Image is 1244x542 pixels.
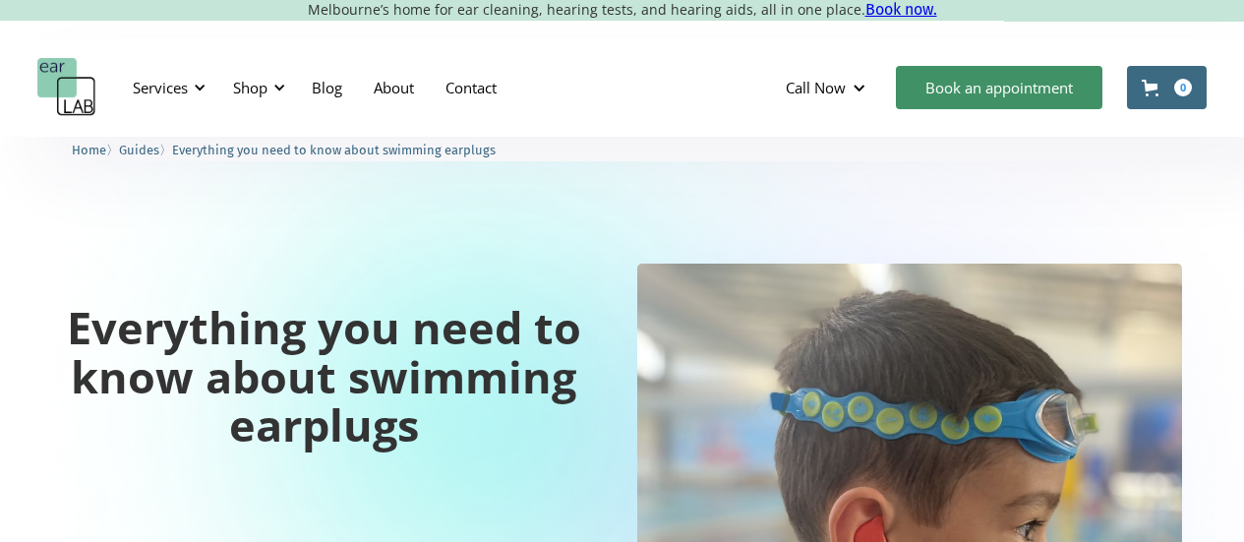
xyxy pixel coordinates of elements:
[1174,79,1192,96] div: 0
[358,59,430,116] a: About
[119,143,159,157] span: Guides
[896,66,1102,109] a: Book an appointment
[296,59,358,116] a: Blog
[221,58,291,117] div: Shop
[37,58,96,117] a: home
[172,140,496,158] a: Everything you need to know about swimming earplugs
[786,78,846,97] div: Call Now
[72,140,106,158] a: Home
[72,140,119,160] li: 〉
[133,78,188,97] div: Services
[119,140,172,160] li: 〉
[62,303,585,450] h1: Everything you need to know about swimming earplugs
[172,143,496,157] span: Everything you need to know about swimming earplugs
[119,140,159,158] a: Guides
[770,58,886,117] div: Call Now
[233,78,267,97] div: Shop
[430,59,512,116] a: Contact
[1127,66,1207,109] a: Open cart
[72,143,106,157] span: Home
[121,58,211,117] div: Services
